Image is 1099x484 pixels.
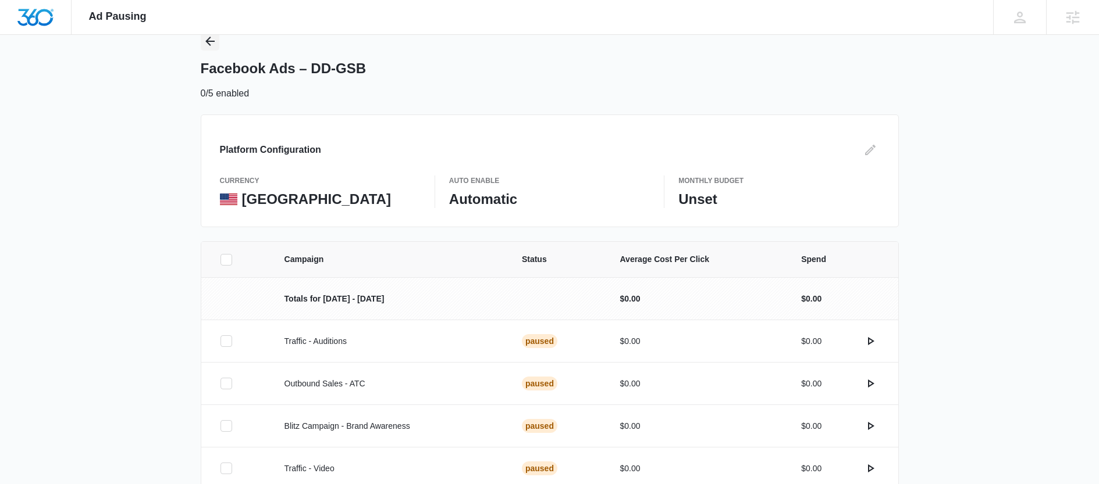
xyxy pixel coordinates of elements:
[801,378,821,390] p: $0.00
[284,335,494,347] p: Traffic - Auditions
[220,175,421,186] p: currency
[678,191,879,208] p: Unset
[522,253,592,266] span: Status
[89,10,147,23] span: Ad Pausing
[522,377,557,390] div: Paused
[522,419,557,433] div: Paused
[801,253,879,266] span: Spend
[284,293,494,305] p: Totals for [DATE] - [DATE]
[449,175,650,186] p: Auto Enable
[449,191,650,208] p: Automatic
[620,293,774,305] p: $0.00
[242,191,391,208] p: [GEOGRAPHIC_DATA]
[201,60,367,77] h1: Facebook Ads – DD-GSB
[284,463,494,475] p: Traffic - Video
[861,417,880,435] button: actions.activate
[620,420,774,432] p: $0.00
[522,334,557,348] div: Paused
[620,335,774,347] p: $0.00
[861,141,880,159] button: Edit
[620,378,774,390] p: $0.00
[201,32,219,51] button: Back
[620,463,774,475] p: $0.00
[620,253,774,266] span: Average Cost Per Click
[201,87,250,101] p: 0/5 enabled
[801,463,821,475] p: $0.00
[861,332,880,350] button: actions.activate
[284,420,494,432] p: Blitz Campaign - Brand Awareness
[220,193,237,205] img: United States
[284,253,494,266] span: Campaign
[284,378,494,390] p: Outbound Sales - ATC
[522,461,557,475] div: Paused
[801,420,821,432] p: $0.00
[861,374,880,393] button: actions.activate
[861,459,880,478] button: actions.activate
[220,143,321,157] h3: Platform Configuration
[801,335,821,347] p: $0.00
[801,293,821,305] p: $0.00
[678,175,879,186] p: Monthly Budget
